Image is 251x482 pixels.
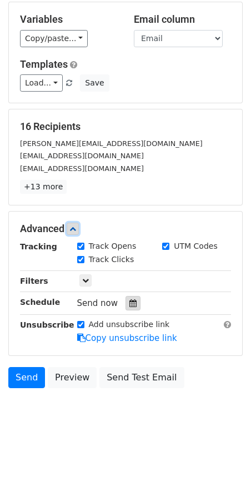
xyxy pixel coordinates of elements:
[20,13,117,26] h5: Variables
[20,30,88,47] a: Copy/paste...
[195,429,251,482] iframe: Chat Widget
[48,367,97,388] a: Preview
[89,254,134,265] label: Track Clicks
[20,120,231,133] h5: 16 Recipients
[89,319,170,330] label: Add unsubscribe link
[20,152,144,160] small: [EMAIL_ADDRESS][DOMAIN_NAME]
[77,333,177,343] a: Copy unsubscribe link
[20,223,231,235] h5: Advanced
[80,74,109,92] button: Save
[20,320,74,329] strong: Unsubscribe
[174,240,217,252] label: UTM Codes
[77,298,118,308] span: Send now
[20,298,60,307] strong: Schedule
[20,242,57,251] strong: Tracking
[99,367,184,388] a: Send Test Email
[20,74,63,92] a: Load...
[20,277,48,285] strong: Filters
[20,139,203,148] small: [PERSON_NAME][EMAIL_ADDRESS][DOMAIN_NAME]
[20,180,67,194] a: +13 more
[134,13,231,26] h5: Email column
[20,58,68,70] a: Templates
[89,240,137,252] label: Track Opens
[8,367,45,388] a: Send
[20,164,144,173] small: [EMAIL_ADDRESS][DOMAIN_NAME]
